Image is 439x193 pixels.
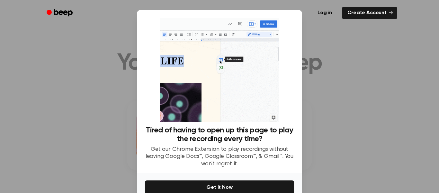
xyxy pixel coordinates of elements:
[145,146,294,168] p: Get our Chrome Extension to play recordings without leaving Google Docs™, Google Classroom™, & Gm...
[42,7,78,19] a: Beep
[145,126,294,143] h3: Tired of having to open up this page to play the recording every time?
[311,5,338,20] a: Log in
[342,7,397,19] a: Create Account
[160,18,279,122] img: Beep extension in action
